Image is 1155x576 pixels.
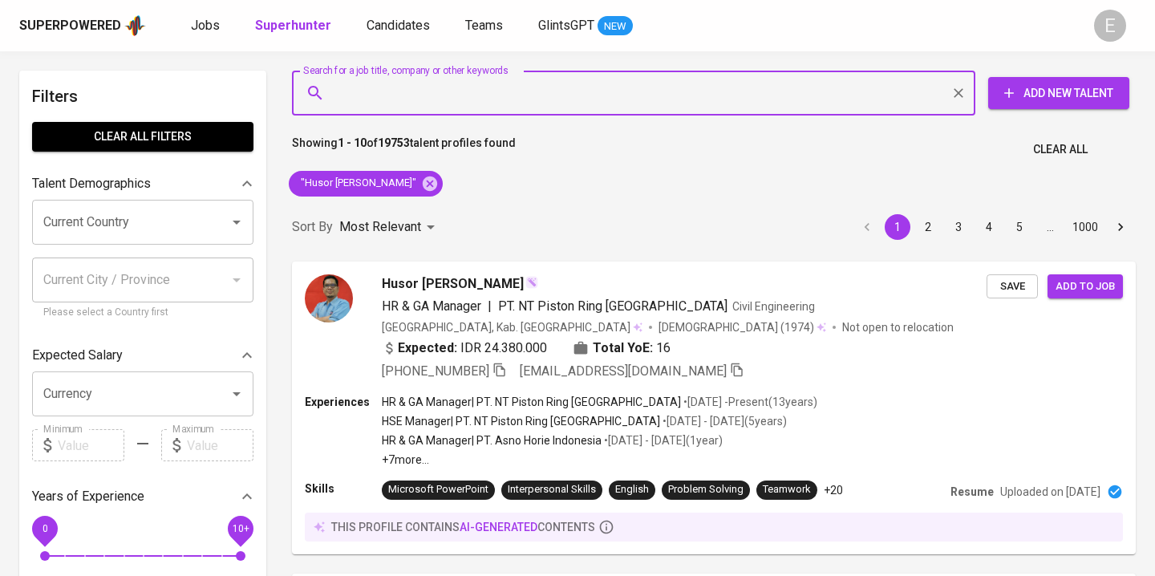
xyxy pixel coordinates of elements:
[520,363,727,379] span: [EMAIL_ADDRESS][DOMAIN_NAME]
[124,14,146,38] img: app logo
[598,18,633,34] span: NEW
[824,482,843,498] p: +20
[1037,219,1063,235] div: …
[950,484,994,500] p: Resume
[305,481,382,497] p: Skills
[331,519,595,535] p: this profile contains contents
[225,383,248,405] button: Open
[32,168,253,200] div: Talent Demographics
[32,481,253,513] div: Years of Experience
[660,413,787,429] p: • [DATE] - [DATE] ( 5 years )
[382,432,602,448] p: HR & GA Manager | PT. Asno Horie Indonesia
[460,521,537,533] span: AI-generated
[1056,278,1115,296] span: Add to job
[1108,214,1133,240] button: Go to next page
[995,278,1030,296] span: Save
[292,262,1136,554] a: Husor [PERSON_NAME]HR & GA Manager|PT. NT Piston Ring [GEOGRAPHIC_DATA]Civil Engineering[GEOGRAPH...
[305,274,353,322] img: 8d36978b0cc8ddd90f9e843d358def77.jpg
[339,213,440,242] div: Most Relevant
[763,482,811,497] div: Teamwork
[191,18,220,33] span: Jobs
[292,135,516,164] p: Showing of talent profiles found
[43,305,242,321] p: Please select a Country first
[732,300,815,313] span: Civil Engineering
[191,16,223,36] a: Jobs
[232,523,249,534] span: 10+
[1094,10,1126,42] div: E
[465,16,506,36] a: Teams
[593,339,653,358] b: Total YoE:
[382,363,489,379] span: [PHONE_NUMBER]
[659,319,780,335] span: [DEMOGRAPHIC_DATA]
[382,298,481,314] span: HR & GA Manager
[681,394,817,410] p: • [DATE] - Present ( 13 years )
[367,16,433,36] a: Candidates
[1048,274,1123,299] button: Add to job
[305,394,382,410] p: Experiences
[388,482,488,497] div: Microsoft PowerPoint
[32,346,123,365] p: Expected Salary
[465,18,503,33] span: Teams
[187,429,253,461] input: Value
[32,122,253,152] button: Clear All filters
[1000,484,1100,500] p: Uploaded on [DATE]
[842,319,954,335] p: Not open to relocation
[947,82,970,104] button: Clear
[1007,214,1032,240] button: Go to page 5
[976,214,1002,240] button: Go to page 4
[289,171,443,197] div: "Husor [PERSON_NAME]"
[538,18,594,33] span: GlintsGPT
[488,297,492,316] span: |
[915,214,941,240] button: Go to page 2
[382,274,524,294] span: Husor [PERSON_NAME]
[538,16,633,36] a: GlintsGPT NEW
[1001,83,1116,103] span: Add New Talent
[1033,140,1088,160] span: Clear All
[852,214,1136,240] nav: pagination navigation
[1068,214,1103,240] button: Go to page 1000
[382,394,681,410] p: HR & GA Manager | PT. NT Piston Ring [GEOGRAPHIC_DATA]
[885,214,910,240] button: page 1
[398,339,457,358] b: Expected:
[382,413,660,429] p: HSE Manager | PT. NT Piston Ring [GEOGRAPHIC_DATA]
[32,487,144,506] p: Years of Experience
[255,18,331,33] b: Superhunter
[32,83,253,109] h6: Filters
[367,18,430,33] span: Candidates
[382,319,642,335] div: [GEOGRAPHIC_DATA], Kab. [GEOGRAPHIC_DATA]
[45,127,241,147] span: Clear All filters
[42,523,47,534] span: 0
[339,217,421,237] p: Most Relevant
[1027,135,1094,164] button: Clear All
[988,77,1129,109] button: Add New Talent
[602,432,723,448] p: • [DATE] - [DATE] ( 1 year )
[338,136,367,149] b: 1 - 10
[525,276,538,289] img: magic_wand.svg
[615,482,649,497] div: English
[656,339,671,358] span: 16
[32,339,253,371] div: Expected Salary
[668,482,744,497] div: Problem Solving
[289,176,426,191] span: "Husor [PERSON_NAME]"
[987,274,1038,299] button: Save
[382,339,547,358] div: IDR 24.380.000
[32,174,151,193] p: Talent Demographics
[19,17,121,35] div: Superpowered
[508,482,596,497] div: Interpersonal Skills
[659,319,826,335] div: (1974)
[378,136,410,149] b: 19753
[946,214,971,240] button: Go to page 3
[225,211,248,233] button: Open
[19,14,146,38] a: Superpoweredapp logo
[382,452,817,468] p: +7 more ...
[292,217,333,237] p: Sort By
[498,298,727,314] span: PT. NT Piston Ring [GEOGRAPHIC_DATA]
[58,429,124,461] input: Value
[255,16,334,36] a: Superhunter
